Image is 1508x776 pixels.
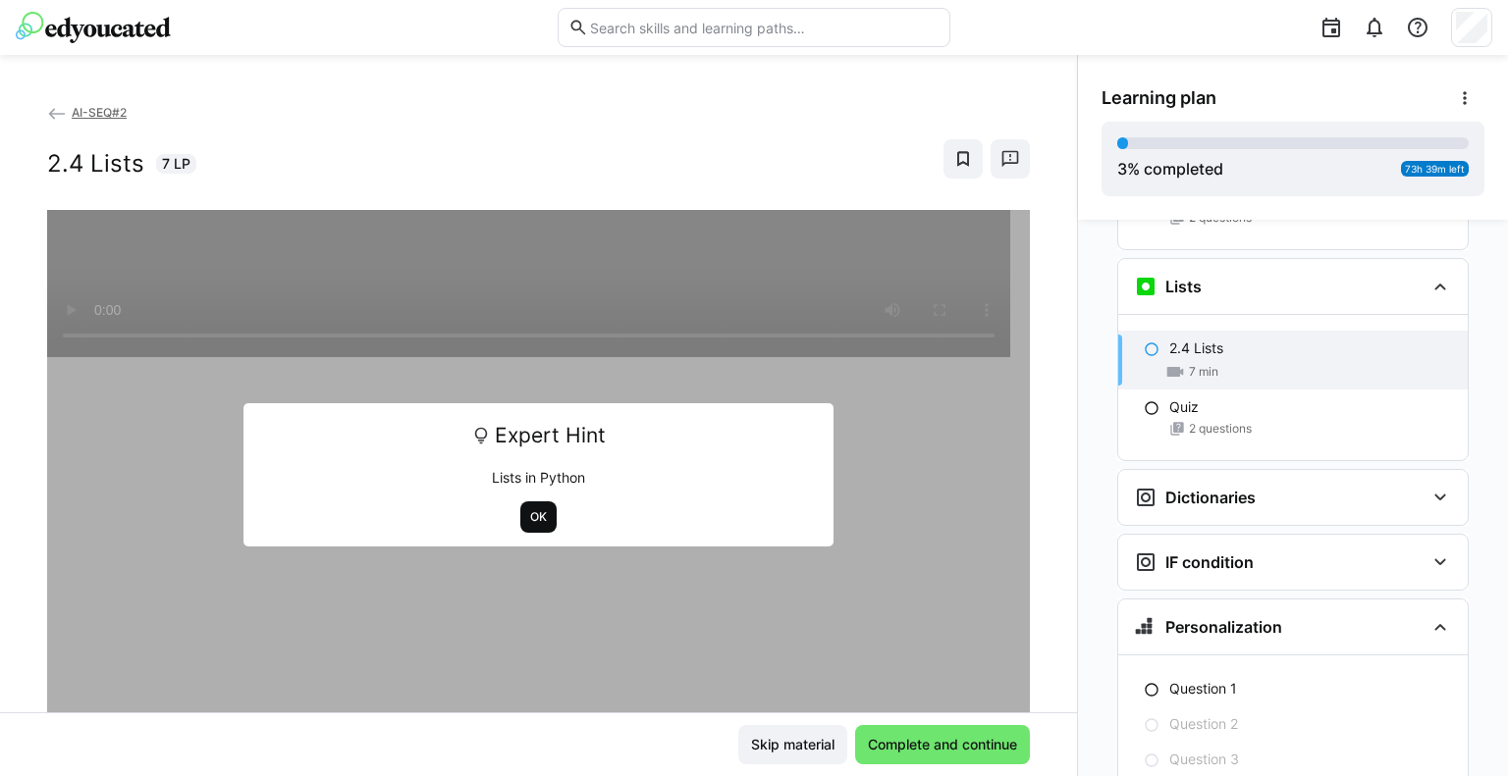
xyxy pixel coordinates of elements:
input: Search skills and learning paths… [588,19,940,36]
span: Expert Hint [495,417,606,454]
span: Skip material [748,735,837,754]
span: AI-SEQ#2 [72,105,127,120]
p: 2.4 Lists [1169,338,1223,358]
button: OK [520,501,557,533]
h3: Dictionaries [1165,488,1256,507]
button: Complete and continue [855,725,1030,764]
span: 3 [1117,159,1127,179]
a: AI-SEQ#2 [47,105,127,120]
h3: IF condition [1165,552,1254,572]
button: Skip material [738,725,847,764]
span: 7 LP [162,154,190,174]
span: 73h 39m left [1405,163,1465,175]
p: Quiz [1169,397,1199,417]
h3: Lists [1165,277,1202,296]
h3: Personalization [1165,617,1282,637]
span: Learning plan [1102,87,1216,109]
h2: 2.4 Lists [47,149,144,179]
span: Complete and continue [865,735,1020,754]
p: Question 2 [1169,714,1238,734]
span: OK [528,509,549,525]
p: Lists in Python [257,468,820,488]
span: 2 questions [1189,421,1252,437]
p: Question 3 [1169,750,1239,769]
p: Question 1 [1169,679,1237,698]
span: 7 min [1189,364,1218,380]
div: % completed [1117,157,1223,181]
